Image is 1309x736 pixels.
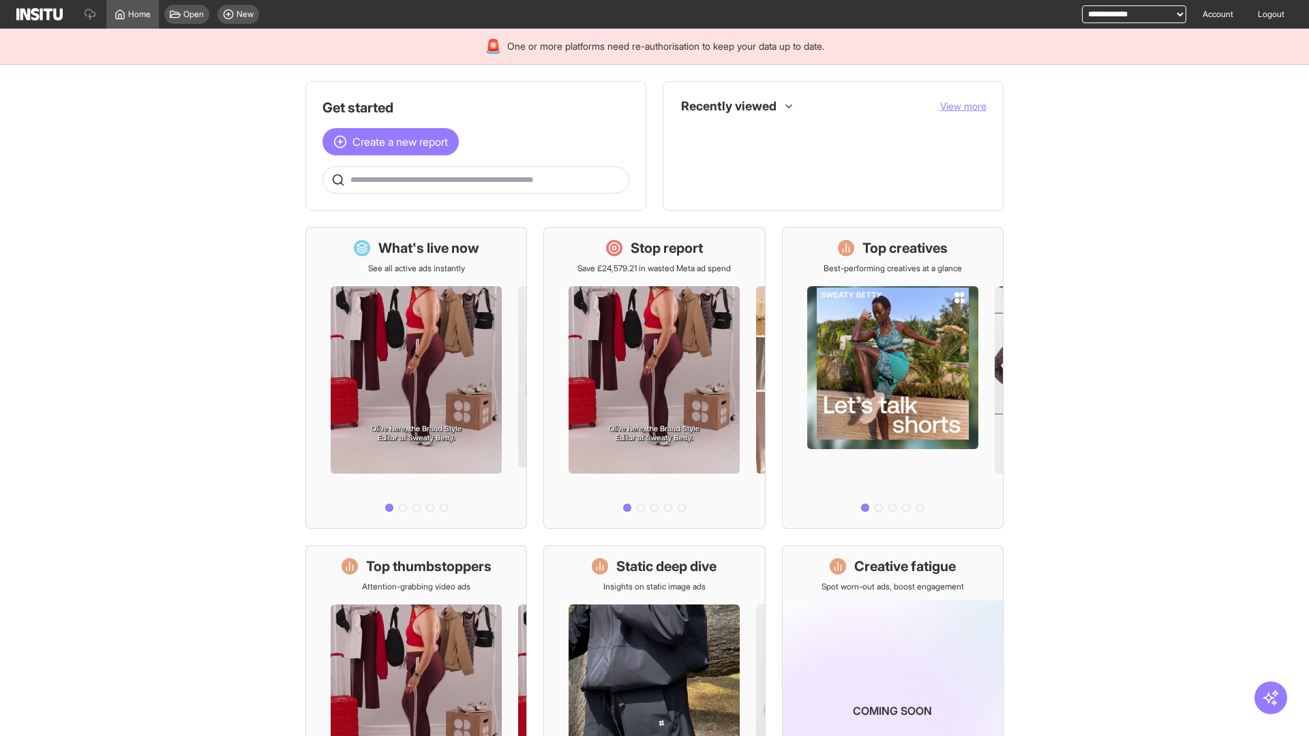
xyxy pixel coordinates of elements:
[940,100,987,112] span: View more
[940,99,987,113] button: View more
[322,98,629,117] h1: Get started
[507,40,824,53] span: One or more platforms need re-authorisation to keep your data up to date.
[862,239,948,258] h1: Top creatives
[616,557,717,576] h1: Static deep dive
[368,263,465,274] p: See all active ads instantly
[352,134,448,150] span: Create a new report
[603,581,706,592] p: Insights on static image ads
[305,227,527,529] a: What's live nowSee all active ads instantly
[237,9,254,20] span: New
[183,9,204,20] span: Open
[543,227,765,529] a: Stop reportSave £24,579.21 in wasted Meta ad spend
[16,8,63,20] img: Logo
[824,263,962,274] p: Best-performing creatives at a glance
[577,263,731,274] p: Save £24,579.21 in wasted Meta ad spend
[128,9,151,20] span: Home
[362,581,470,592] p: Attention-grabbing video ads
[378,239,479,258] h1: What's live now
[485,37,502,56] div: 🚨
[631,239,703,258] h1: Stop report
[322,128,459,155] button: Create a new report
[782,227,1004,529] a: Top creativesBest-performing creatives at a glance
[366,557,492,576] h1: Top thumbstoppers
